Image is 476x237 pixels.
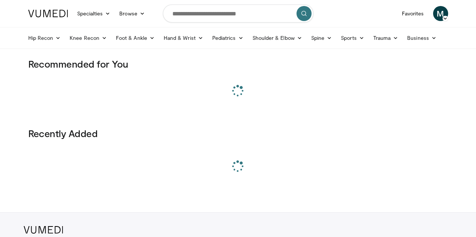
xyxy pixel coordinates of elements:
img: VuMedi Logo [28,10,68,17]
a: Shoulder & Elbow [248,30,307,45]
h3: Recently Added [28,127,448,139]
a: M [433,6,448,21]
a: Pediatrics [208,30,248,45]
a: Business [403,30,441,45]
a: Hand & Wrist [159,30,208,45]
input: Search topics, interventions [163,5,313,23]
a: Foot & Ankle [111,30,159,45]
a: Favorites [397,6,429,21]
a: Knee Recon [65,30,111,45]
a: Specialties [73,6,115,21]
a: Browse [115,6,149,21]
a: Spine [307,30,336,45]
a: Hip Recon [24,30,65,45]
a: Trauma [369,30,403,45]
img: VuMedi Logo [24,226,63,234]
h3: Recommended for You [28,58,448,70]
a: Sports [336,30,369,45]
